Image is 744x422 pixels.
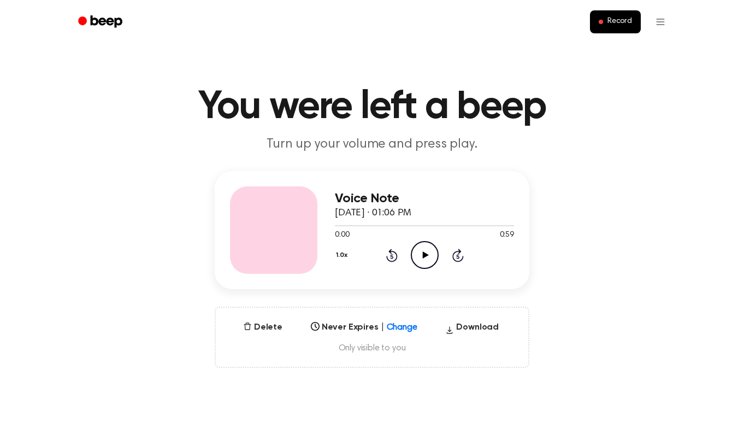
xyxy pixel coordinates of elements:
[239,321,287,334] button: Delete
[335,191,514,206] h3: Voice Note
[590,10,641,33] button: Record
[92,87,652,127] h1: You were left a beep
[335,246,351,265] button: 1.0x
[70,11,132,33] a: Beep
[607,17,632,27] span: Record
[647,9,674,35] button: Open menu
[441,321,503,338] button: Download
[229,343,515,354] span: Only visible to you
[335,208,411,218] span: [DATE] · 01:06 PM
[335,230,349,241] span: 0:00
[500,230,514,241] span: 0:59
[162,136,582,154] p: Turn up your volume and press play.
